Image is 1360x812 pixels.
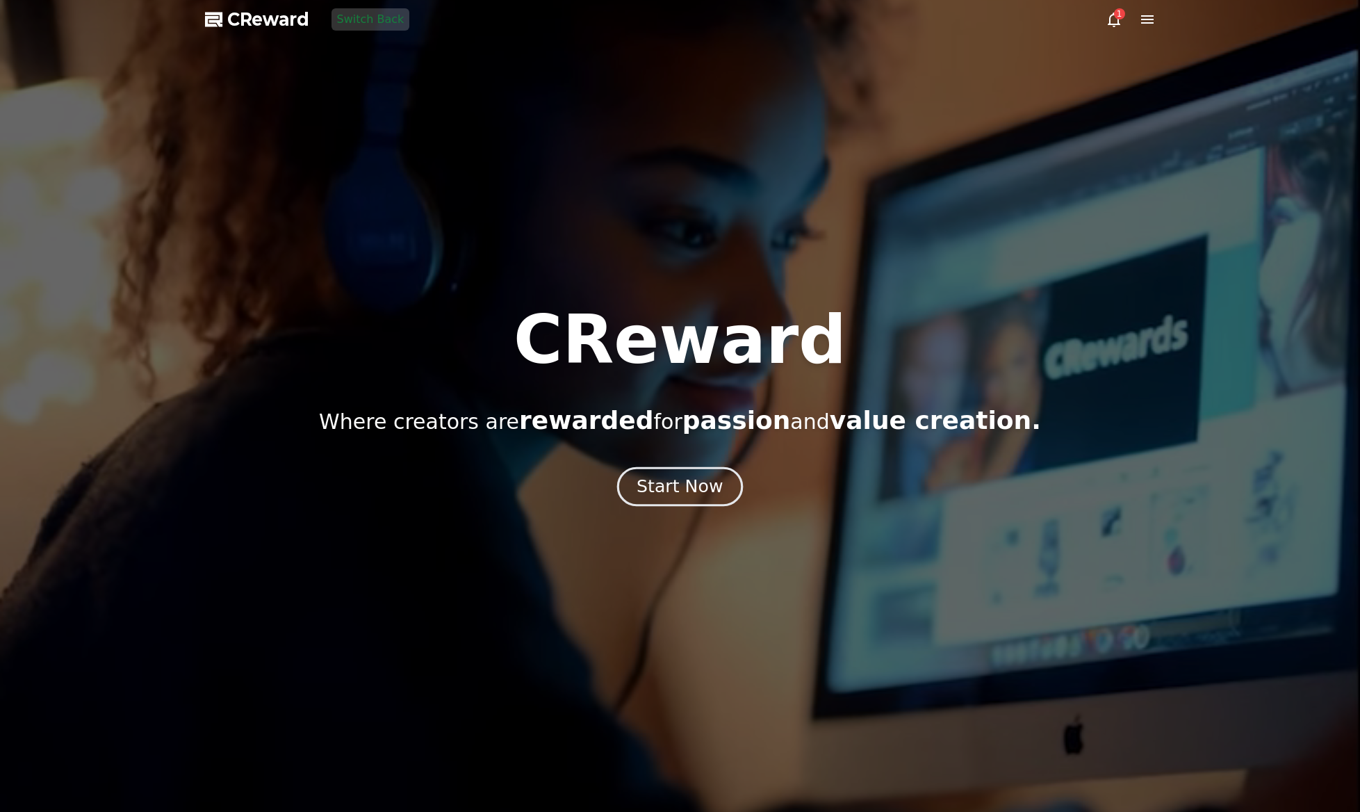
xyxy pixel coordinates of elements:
button: Start Now [617,467,743,507]
div: 1 [1114,8,1125,19]
a: 1 [1106,11,1122,28]
span: value creation. [830,406,1041,435]
a: Start Now [620,482,740,495]
a: CReward [205,8,309,31]
h1: CReward [514,307,846,373]
button: Switch Back [331,8,410,31]
div: Start Now [637,475,723,498]
p: Where creators are for and [319,407,1041,435]
span: rewarded [519,406,653,435]
span: CReward [227,8,309,31]
span: passion [682,406,791,435]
